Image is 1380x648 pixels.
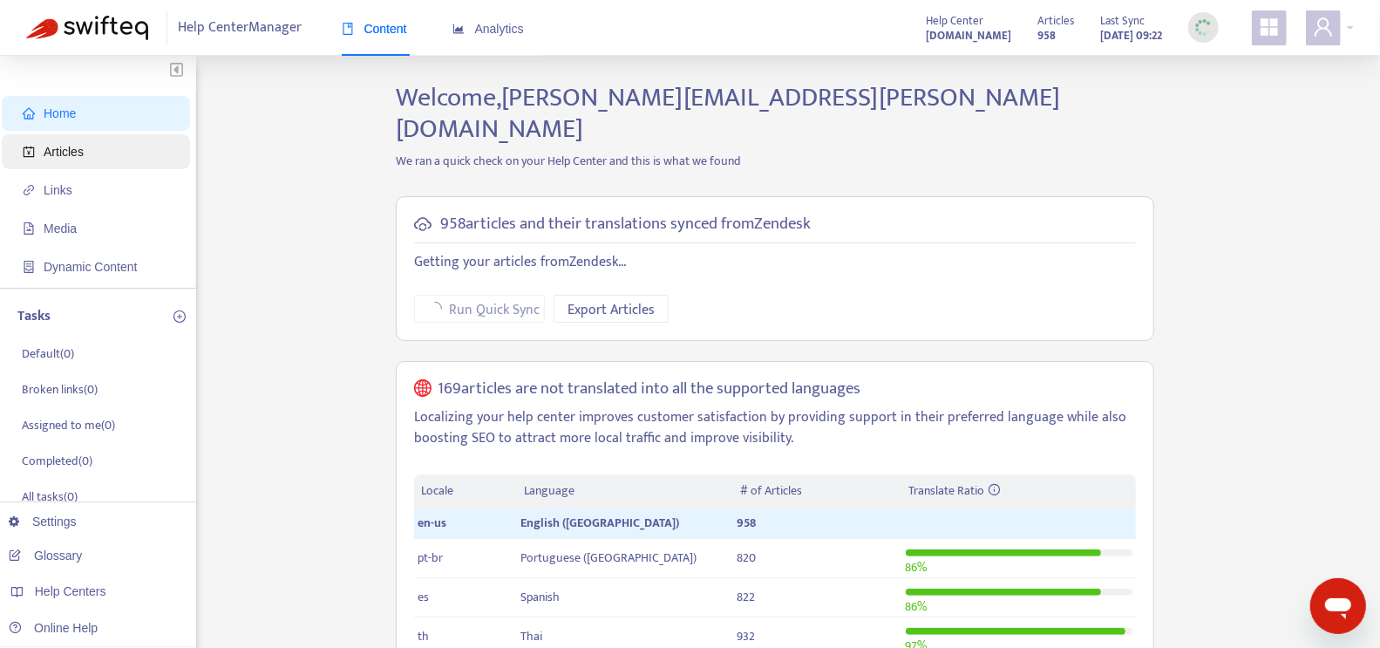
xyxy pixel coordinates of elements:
[23,107,35,119] span: home
[517,474,733,508] th: Language
[1100,26,1162,45] strong: [DATE] 09:22
[1037,11,1074,31] span: Articles
[1193,17,1214,38] img: sync_loading.0b5143dde30e3a21642e.gif
[438,379,861,399] h5: 169 articles are not translated into all the supported languages
[414,252,1136,273] p: Getting your articles from Zendesk ...
[44,145,84,159] span: Articles
[23,146,35,158] span: account-book
[737,548,756,568] span: 820
[44,222,77,235] span: Media
[342,23,354,35] span: book
[926,25,1011,45] a: [DOMAIN_NAME]
[9,515,77,529] a: Settings
[418,626,429,646] span: th
[418,548,443,568] span: pt-br
[22,380,98,399] p: Broken links ( 0 )
[568,299,655,321] span: Export Articles
[173,310,186,323] span: plus-circle
[22,488,78,506] p: All tasks ( 0 )
[414,379,432,399] span: global
[449,299,540,321] span: Run Quick Sync
[926,26,1011,45] strong: [DOMAIN_NAME]
[1310,578,1366,634] iframe: Button to launch messaging window
[909,481,1129,501] div: Translate Ratio
[414,215,432,233] span: cloud-sync
[23,184,35,196] span: link
[9,621,98,635] a: Online Help
[906,597,928,617] span: 86 %
[452,22,524,36] span: Analytics
[23,261,35,273] span: container
[22,416,115,434] p: Assigned to me ( 0 )
[44,260,137,274] span: Dynamic Content
[22,344,74,363] p: Default ( 0 )
[926,11,983,31] span: Help Center
[342,22,407,36] span: Content
[418,513,446,533] span: en-us
[520,587,560,607] span: Spanish
[1100,11,1145,31] span: Last Sync
[737,587,755,607] span: 822
[737,513,756,533] span: 958
[1259,17,1280,38] span: appstore
[520,626,542,646] span: Thai
[428,302,442,316] span: loading
[440,215,811,235] h5: 958 articles and their translations synced from Zendesk
[396,76,1060,151] span: Welcome, [PERSON_NAME][EMAIL_ADDRESS][PERSON_NAME][DOMAIN_NAME]
[414,295,545,323] button: Run Quick Sync
[906,557,928,577] span: 86 %
[383,152,1167,170] p: We ran a quick check on your Help Center and this is what we found
[414,474,517,508] th: Locale
[44,183,72,197] span: Links
[1313,17,1334,38] span: user
[452,23,465,35] span: area-chart
[520,513,679,533] span: English ([GEOGRAPHIC_DATA])
[35,584,106,598] span: Help Centers
[179,11,303,44] span: Help Center Manager
[520,548,697,568] span: Portuguese ([GEOGRAPHIC_DATA])
[23,222,35,235] span: file-image
[418,587,429,607] span: es
[26,16,148,40] img: Swifteq
[9,549,82,563] a: Glossary
[414,407,1136,449] p: Localizing your help center improves customer satisfaction by providing support in their preferre...
[737,626,755,646] span: 932
[17,306,51,327] p: Tasks
[1037,26,1056,45] strong: 958
[733,474,901,508] th: # of Articles
[22,452,92,470] p: Completed ( 0 )
[554,295,669,323] button: Export Articles
[44,106,76,120] span: Home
